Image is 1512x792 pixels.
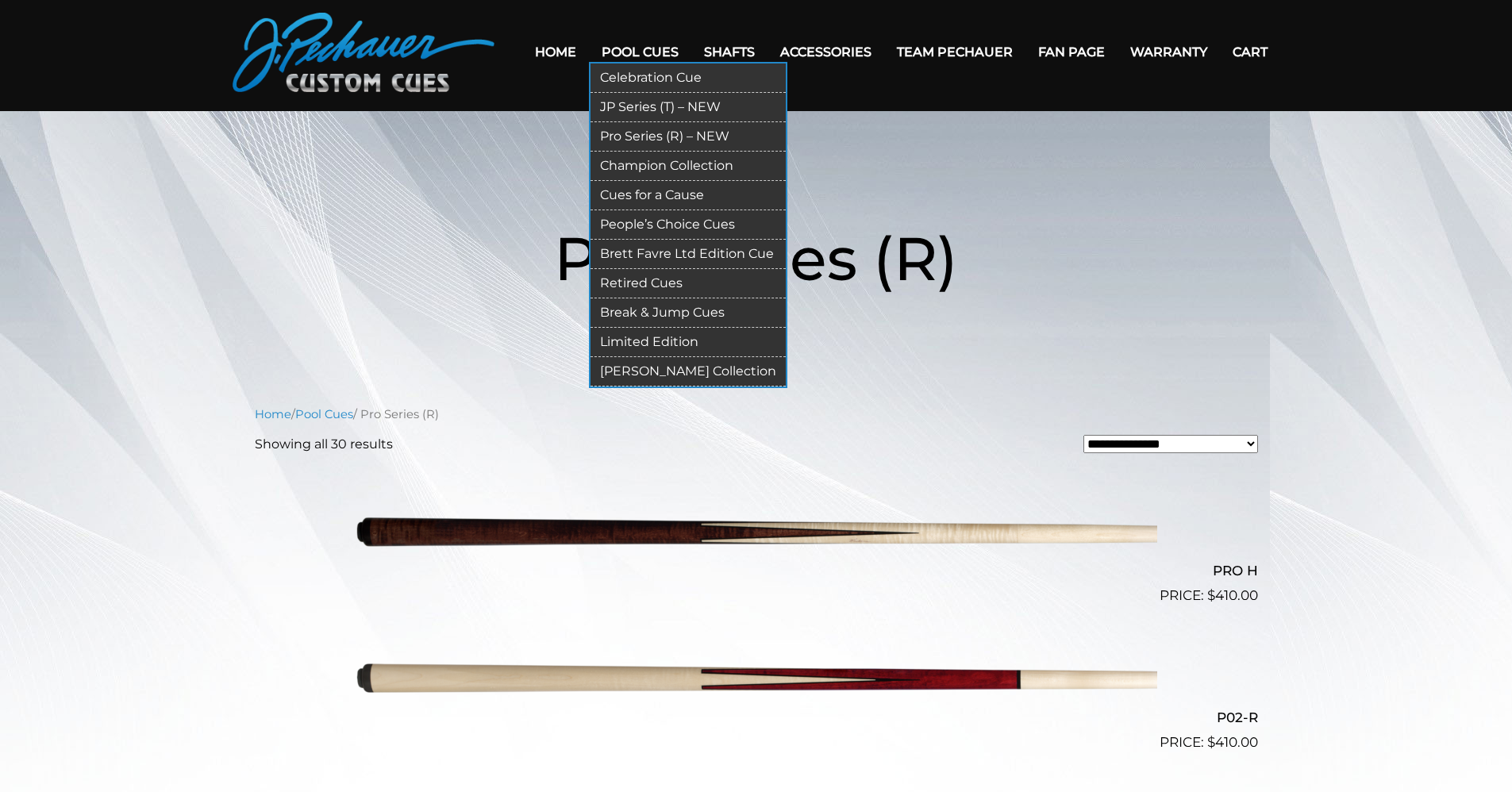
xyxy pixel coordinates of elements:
img: Pechauer Custom Cues [233,13,494,92]
h2: PRO H [255,556,1258,586]
nav: Breadcrumb [255,406,1258,423]
a: Accessories [768,32,884,72]
img: P02-R [356,613,1157,746]
a: Limited Edition [591,328,786,357]
a: Cues for a Cause [591,181,786,210]
select: Shop order [1083,435,1258,453]
img: PRO H [356,467,1157,600]
a: Celebration Cue [591,63,786,93]
a: Break & Jump Cues [591,298,786,328]
a: Brett Favre Ltd Edition Cue [591,240,786,269]
a: PRO H $410.00 [255,467,1258,606]
a: Champion Collection [591,152,786,181]
a: Retired Cues [591,269,786,298]
bdi: 410.00 [1207,587,1258,603]
a: Home [255,407,291,421]
a: Pro Series (R) – NEW [591,122,786,152]
a: People’s Choice Cues [591,210,786,240]
a: Home [522,32,589,72]
a: Cart [1220,32,1280,72]
a: P02-R $410.00 [255,613,1258,752]
a: Warranty [1118,32,1220,72]
a: Pool Cues [295,407,353,421]
span: $ [1207,587,1215,603]
a: JP Series (T) – NEW [591,93,786,122]
a: Fan Page [1025,32,1118,72]
a: Shafts [691,32,768,72]
bdi: 410.00 [1207,734,1258,750]
a: Pool Cues [589,32,691,72]
span: Pro Series (R) [554,221,958,295]
h2: P02-R [255,702,1258,732]
p: Showing all 30 results [255,435,393,454]
a: Team Pechauer [884,32,1025,72]
a: [PERSON_NAME] Collection [591,357,786,386]
span: $ [1207,734,1215,750]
